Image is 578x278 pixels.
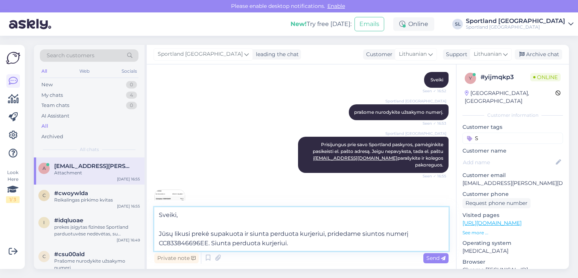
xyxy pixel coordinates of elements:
div: Try free [DATE]: [291,20,351,29]
div: 1 / 3 [6,196,20,203]
div: Sportland [GEOGRAPHIC_DATA] [466,24,565,30]
p: Operating system [462,239,563,247]
div: Prašome nurodykite užsakymo numerį [54,258,140,271]
img: Askly Logo [6,51,20,65]
div: Socials [120,66,138,76]
div: My chats [41,92,63,99]
span: a [43,165,46,171]
div: Attachment [54,170,140,176]
p: See more ... [462,229,563,236]
span: Seen ✓ 16:55 [418,173,446,179]
div: Team chats [41,102,69,109]
div: Sportland [GEOGRAPHIC_DATA] [466,18,565,24]
textarea: Sveiki, Jūsų likusi prekė supakuota ir siunta perduota kurjeriui, pridedame siuntos numerį CC8338... [154,207,449,251]
span: #csu00ald [54,251,85,258]
span: #cwoywlda [54,190,88,197]
p: Customer tags [462,123,563,131]
div: [DATE] 16:55 [117,203,140,209]
a: [URL][DOMAIN_NAME] [462,220,522,226]
p: Customer name [462,147,563,155]
span: Lithuanian [399,50,427,58]
button: Emails [354,17,384,31]
span: Sveiki [430,77,443,82]
span: Sportland [GEOGRAPHIC_DATA] [385,98,446,104]
span: Search customers [47,52,94,60]
p: Visited pages [462,211,563,219]
p: Customer phone [462,190,563,198]
div: Archive chat [515,49,562,60]
p: Customer email [462,171,563,179]
div: Private note [154,253,199,263]
div: [DATE] 16:49 [117,237,140,243]
span: Enable [325,3,347,9]
span: Sportland [GEOGRAPHIC_DATA] [158,50,243,58]
span: Prisijungus prie savo Sportland paskyros, pamėginkite pasikeisti el. pašto adresą. Jeigu nepavyks... [313,142,444,168]
span: Send [426,255,446,261]
div: SL [452,19,463,29]
div: Web [78,66,91,76]
div: All [41,122,48,130]
b: New! [291,20,307,27]
div: prekes įsigytas fizinėse Sportland parduotuvėse nedėvėtas, su etiketėmis, pilna komplektacija, ga... [54,224,140,237]
div: All [40,66,49,76]
span: y [469,75,472,81]
div: Customer information [462,112,563,119]
div: Request phone number [462,198,531,208]
div: [GEOGRAPHIC_DATA], [GEOGRAPHIC_DATA] [465,89,555,105]
div: Customer [363,50,392,58]
div: Online [393,17,434,31]
div: 0 [126,81,137,89]
span: Online [530,73,561,81]
div: Support [443,50,467,58]
span: prašome nurodykite užsakymo numerį. [354,109,443,115]
span: agne.garbaraviciene@gmail.com [54,163,132,170]
img: Attachment [155,190,185,220]
span: Seen ✓ 16:53 [418,121,446,126]
div: Archived [41,133,63,141]
div: Reikalingas pirkimo kvitas [54,197,140,203]
div: 4 [126,92,137,99]
span: Sportland [GEOGRAPHIC_DATA] [385,131,446,136]
div: # yijmqkp3 [481,73,530,82]
input: Add name [463,158,554,166]
div: 0 [126,102,137,109]
div: AI Assistant [41,112,69,120]
a: [EMAIL_ADDRESS][DOMAIN_NAME] [314,155,397,161]
p: Chrome [TECHNICAL_ID] [462,266,563,274]
div: Look Here [6,169,20,203]
span: c [43,254,46,259]
div: [DATE] 16:55 [117,176,140,182]
span: i [43,220,45,225]
p: [MEDICAL_DATA] [462,247,563,255]
span: All chats [80,146,99,153]
span: Lithuanian [474,50,502,58]
div: New [41,81,53,89]
div: leading the chat [253,50,299,58]
span: #idqluoae [54,217,83,224]
p: Browser [462,258,563,266]
a: Sportland [GEOGRAPHIC_DATA]Sportland [GEOGRAPHIC_DATA] [466,18,573,30]
input: Add a tag [462,133,563,144]
span: c [43,192,46,198]
p: [EMAIL_ADDRESS][PERSON_NAME][DOMAIN_NAME] [462,179,563,187]
span: Seen ✓ 16:52 [418,88,446,94]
